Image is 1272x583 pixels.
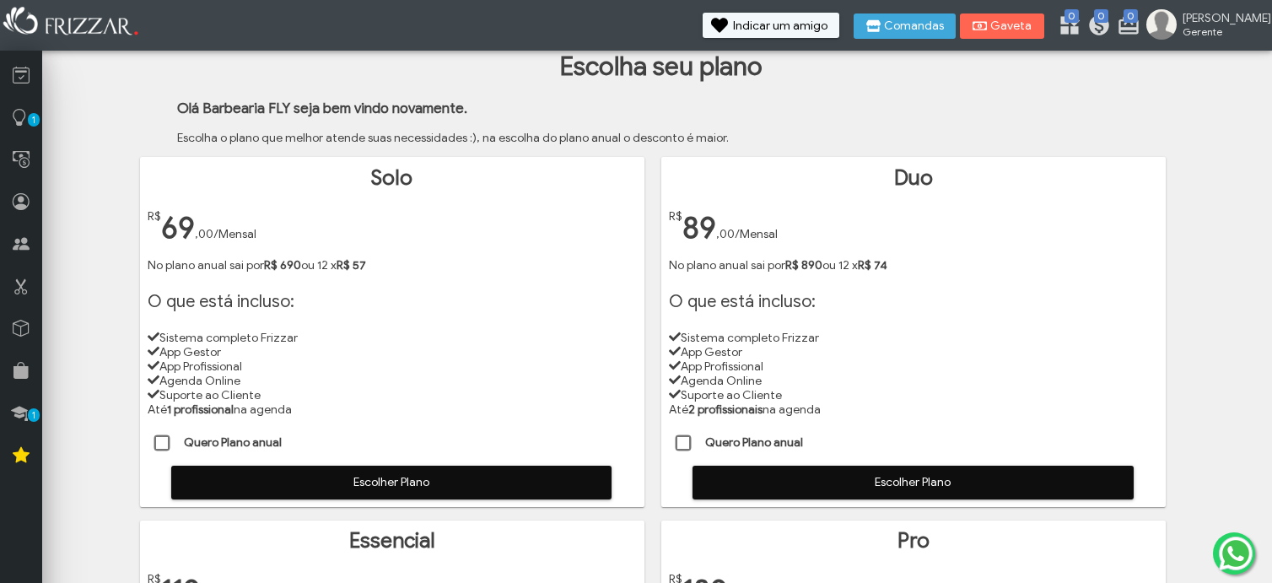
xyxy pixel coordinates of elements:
button: Escolher Plano [171,466,612,499]
button: Escolher Plano [693,466,1133,499]
a: 0 [1087,13,1104,40]
h3: Olá Barbearia FLY seja bem vindo novamente. [177,100,1267,117]
strong: R$ 890 [785,258,822,273]
span: [PERSON_NAME] [1183,11,1259,25]
li: App Gestor [148,345,637,359]
span: ,00 [195,227,213,241]
li: Até na agenda [148,402,637,417]
span: Comandas [884,20,944,32]
strong: R$ 57 [337,258,366,273]
li: Sistema completo Frizzar [148,331,637,345]
span: 69 [161,209,195,246]
h1: Solo [148,165,637,191]
span: /Mensal [735,227,778,241]
span: 0 [1064,9,1079,23]
span: /Mensal [213,227,256,241]
span: 1 [28,113,40,127]
h1: Escolha seu plano [56,51,1267,83]
a: 0 [1058,13,1075,40]
li: Agenda Online [669,374,1158,388]
span: 89 [682,209,716,246]
span: R$ [669,209,682,224]
h1: O que está incluso: [669,291,1158,312]
li: Suporte ao Cliente [669,388,1158,402]
h1: O que está incluso: [148,291,637,312]
strong: R$ 74 [858,258,887,273]
a: 0 [1117,13,1134,40]
a: [PERSON_NAME] Gerente [1146,9,1264,43]
span: 0 [1094,9,1108,23]
li: Suporte ao Cliente [148,388,637,402]
strong: Quero Plano anual [705,435,803,450]
strong: R$ 690 [264,258,301,273]
li: App Gestor [669,345,1158,359]
p: Escolha o plano que melhor atende suas necessidades :), na escolha do plano anual o desconto é ma... [177,131,1267,145]
h1: Duo [669,165,1158,191]
li: Até na agenda [669,402,1158,417]
span: Escolher Plano [704,470,1121,495]
span: Indicar um amigo [733,20,827,32]
img: whatsapp.png [1215,533,1256,574]
span: R$ [148,209,161,224]
h1: Pro [669,528,1158,553]
li: App Profissional [148,359,637,374]
strong: 1 profissional [167,402,234,417]
li: App Profissional [669,359,1158,374]
p: No plano anual sai por ou 12 x [148,258,637,273]
li: Agenda Online [148,374,637,388]
button: Gaveta [960,13,1044,39]
span: 1 [28,408,40,422]
span: Escolher Plano [183,470,600,495]
p: No plano anual sai por ou 12 x [669,258,1158,273]
span: Gerente [1183,25,1259,38]
span: Gaveta [990,20,1032,32]
h1: Essencial [148,528,637,553]
span: 0 [1124,9,1138,23]
strong: 2 profissionais [688,402,763,417]
span: ,00 [716,227,735,241]
strong: Quero Plano anual [184,435,282,450]
button: Comandas [854,13,956,39]
button: Indicar um amigo [703,13,839,38]
li: Sistema completo Frizzar [669,331,1158,345]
